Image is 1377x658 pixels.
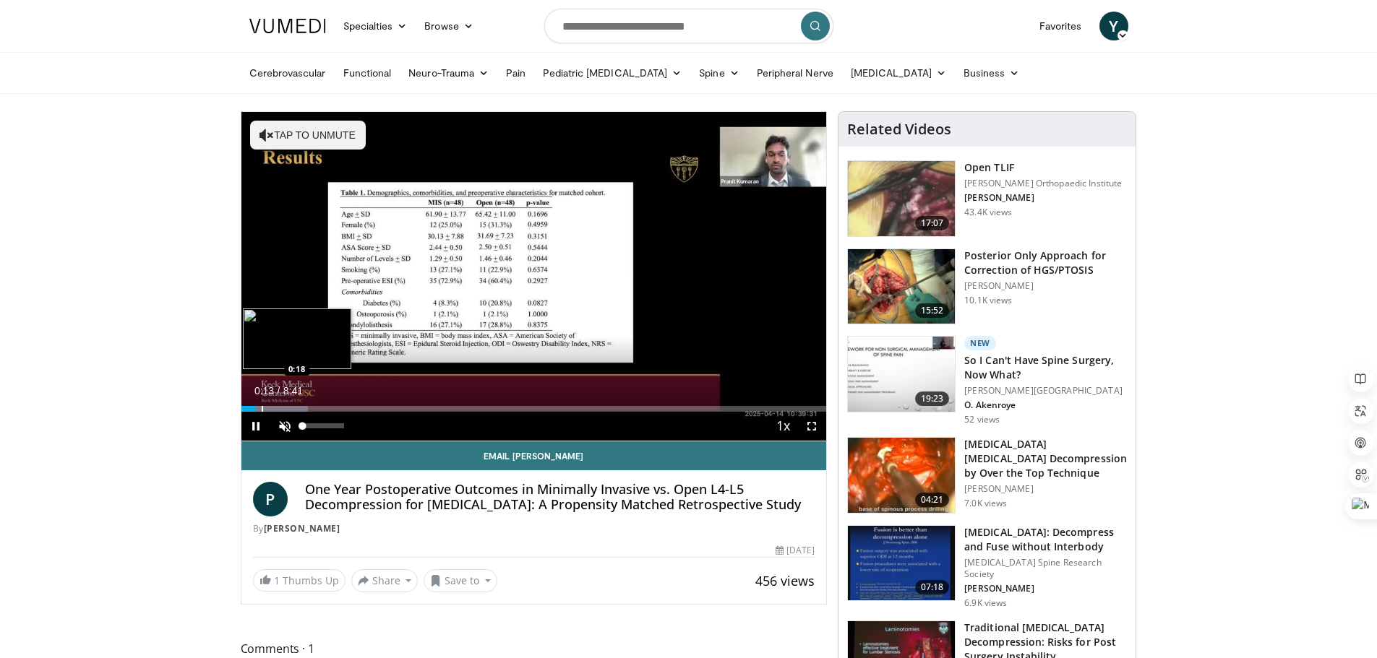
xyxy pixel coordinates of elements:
[534,59,690,87] a: Pediatric [MEDICAL_DATA]
[748,59,842,87] a: Peripheral Nerve
[270,412,299,441] button: Unmute
[400,59,497,87] a: Neuro-Trauma
[776,544,815,557] div: [DATE]
[416,12,482,40] a: Browse
[253,482,288,516] a: P
[955,59,1029,87] a: Business
[250,121,366,150] button: Tap to unmute
[241,406,827,412] div: Progress Bar
[305,482,815,513] h4: One Year Postoperative Outcomes in Minimally Invasive vs. Open L4-L5 Decompression for [MEDICAL_D...
[848,249,955,324] img: AMFAUBLRvnRX8J4n4xMDoxOjByO_JhYE.150x105_q85_crop-smart_upscale.jpg
[243,308,351,369] img: image.jpeg
[1099,12,1128,40] a: Y
[915,216,950,230] span: 17:07
[241,639,828,658] span: Comments 1
[278,385,280,397] span: /
[690,59,747,87] a: Spine
[964,557,1127,580] p: [MEDICAL_DATA] Spine Research Society
[1031,12,1091,40] a: Favorites
[335,59,400,87] a: Functional
[848,161,955,236] img: 87433_0000_3.png.150x105_q85_crop-smart_upscale.jpg
[847,336,1127,425] a: 19:23 New So I Can't Have Spine Surgery, Now What? [PERSON_NAME][GEOGRAPHIC_DATA] O. Akenroye 52 ...
[847,525,1127,609] a: 07:18 [MEDICAL_DATA]: Decompress and Fuse without Interbody [MEDICAL_DATA] Spine Research Society...
[964,583,1127,594] p: [PERSON_NAME]
[274,573,280,587] span: 1
[848,526,955,601] img: 97801bed-5de1-4037-bed6-2d7170b090cf.150x105_q85_crop-smart_upscale.jpg
[847,160,1127,237] a: 17:07 Open TLIF [PERSON_NAME] Orthopaedic Institute [PERSON_NAME] 43.4K views
[964,414,1000,425] p: 52 views
[964,353,1127,382] h3: So I Can't Have Spine Surgery, Now What?
[964,597,1007,609] p: 6.9K views
[964,483,1127,495] p: [PERSON_NAME]
[249,19,326,33] img: VuMedi Logo
[964,280,1127,292] p: [PERSON_NAME]
[264,522,340,534] a: [PERSON_NAME]
[241,412,270,441] button: Pause
[847,121,951,138] h4: Related Videos
[915,391,950,406] span: 19:23
[847,248,1127,325] a: 15:52 Posterior Only Approach for Correction of HGS/PTOSIS [PERSON_NAME] 10.1K views
[848,438,955,513] img: 5bc800f5-1105-408a-bbac-d346e50c89d5.150x105_q85_crop-smart_upscale.jpg
[351,569,419,592] button: Share
[964,498,1007,509] p: 7.0K views
[964,248,1127,277] h3: Posterior Only Approach for Correction of HGS/PTOSIS
[768,412,797,441] button: Playback Rate
[964,178,1122,189] p: [PERSON_NAME] Orthopaedic Institute
[241,112,827,441] video-js: Video Player
[253,522,815,535] div: By
[848,337,955,412] img: c4373fc0-6c06-41b5-9b74-66e3a29521fb.150x105_q85_crop-smart_upscale.jpg
[254,385,274,397] span: 0:13
[964,336,996,350] p: New
[964,192,1122,204] p: [PERSON_NAME]
[241,441,827,470] a: Email [PERSON_NAME]
[755,572,815,589] span: 456 views
[497,59,534,87] a: Pain
[303,423,344,428] div: Volume Level
[915,493,950,507] span: 04:21
[964,295,1012,306] p: 10.1K views
[283,385,303,397] span: 8:41
[797,412,826,441] button: Fullscreen
[241,59,335,87] a: Cerebrovascular
[964,207,1012,218] p: 43.4K views
[253,569,346,592] a: 1 Thumbs Up
[424,569,497,592] button: Save to
[842,59,955,87] a: [MEDICAL_DATA]
[847,437,1127,514] a: 04:21 [MEDICAL_DATA] [MEDICAL_DATA] Decompression by Over the Top Technique [PERSON_NAME] 7.0K views
[964,437,1127,480] h3: [MEDICAL_DATA] [MEDICAL_DATA] Decompression by Over the Top Technique
[544,9,833,43] input: Search topics, interventions
[964,160,1122,175] h3: Open TLIF
[964,525,1127,554] h3: [MEDICAL_DATA]: Decompress and Fuse without Interbody
[335,12,416,40] a: Specialties
[915,580,950,594] span: 07:18
[915,303,950,318] span: 15:52
[964,399,1127,411] p: O. Akenroye
[964,385,1127,397] p: [PERSON_NAME][GEOGRAPHIC_DATA]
